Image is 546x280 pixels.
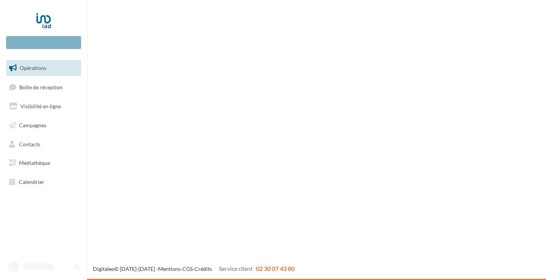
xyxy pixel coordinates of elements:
[20,103,61,109] span: Visibilité en ligne
[19,179,44,185] span: Calendrier
[219,265,253,272] span: Service client
[19,141,40,147] span: Contacts
[5,98,83,114] a: Visibilité en ligne
[19,160,50,166] span: Médiathèque
[182,266,193,272] a: CGS
[19,84,63,90] span: Boîte de réception
[195,266,212,272] a: Crédits
[93,266,115,272] a: Digitaleo
[5,117,83,133] a: Campagnes
[256,265,295,272] span: 02 30 07 43 80
[5,79,83,95] a: Boîte de réception
[158,266,180,272] a: Mentions
[20,65,46,71] span: Opérations
[93,266,295,272] span: © [DATE]-[DATE] - - -
[5,174,83,190] a: Calendrier
[5,60,83,76] a: Opérations
[5,136,83,152] a: Contacts
[19,122,46,128] span: Campagnes
[5,155,83,171] a: Médiathèque
[6,36,81,49] div: Nouvelle campagne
